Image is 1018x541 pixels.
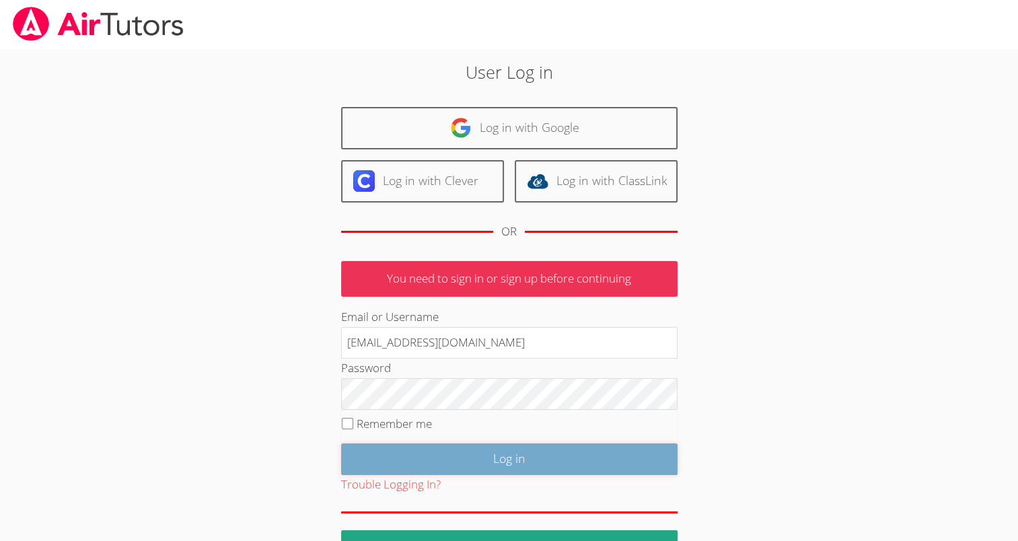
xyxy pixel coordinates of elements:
[234,59,784,85] h2: User Log in
[515,160,678,203] a: Log in with ClassLink
[341,475,441,495] button: Trouble Logging In?
[357,416,432,431] label: Remember me
[11,7,185,41] img: airtutors_banner-c4298cdbf04f3fff15de1276eac7730deb9818008684d7c2e4769d2f7ddbe033.png
[341,309,439,324] label: Email or Username
[501,222,517,242] div: OR
[341,107,678,149] a: Log in with Google
[353,170,375,192] img: clever-logo-6eab21bc6e7a338710f1a6ff85c0baf02591cd810cc4098c63d3a4b26e2feb20.svg
[527,170,548,192] img: classlink-logo-d6bb404cc1216ec64c9a2012d9dc4662098be43eaf13dc465df04b49fa7ab582.svg
[341,443,678,475] input: Log in
[450,117,472,139] img: google-logo-50288ca7cdecda66e5e0955fdab243c47b7ad437acaf1139b6f446037453330a.svg
[341,160,504,203] a: Log in with Clever
[341,360,391,375] label: Password
[341,261,678,297] p: You need to sign in or sign up before continuing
